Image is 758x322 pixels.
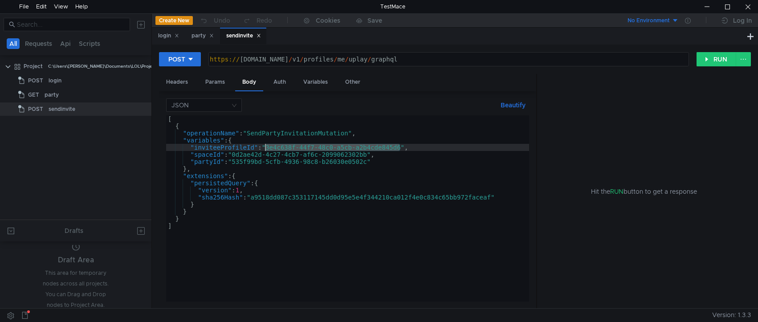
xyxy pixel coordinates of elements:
[158,31,179,41] div: login
[236,14,278,27] button: Redo
[712,309,751,322] span: Version: 1.3.3
[192,31,214,41] div: party
[235,74,263,91] div: Body
[193,14,236,27] button: Undo
[226,31,261,41] div: sendinvite
[22,38,55,49] button: Requests
[28,88,39,102] span: GET
[733,15,752,26] div: Log In
[7,38,20,49] button: All
[617,13,679,28] button: No Environment
[28,102,43,116] span: POST
[17,20,125,29] input: Search...
[49,102,75,116] div: sendinvite
[76,38,103,49] button: Scripts
[49,74,61,87] div: login
[367,17,382,24] div: Save
[24,60,43,73] div: Project
[28,74,43,87] span: POST
[591,187,697,196] span: Hit the button to get a response
[45,88,59,102] div: party
[497,100,529,110] button: Beautify
[338,74,367,90] div: Other
[57,38,73,49] button: Api
[697,52,736,66] button: RUN
[266,74,293,90] div: Auth
[214,15,230,26] div: Undo
[628,16,670,25] div: No Environment
[48,60,156,73] div: C:\Users\[PERSON_NAME]\Documents\LOL\Project
[198,74,232,90] div: Params
[155,16,193,25] button: Create New
[159,52,201,66] button: POST
[610,187,624,196] span: RUN
[168,54,185,64] div: POST
[296,74,335,90] div: Variables
[159,74,195,90] div: Headers
[65,225,83,236] div: Drafts
[257,15,272,26] div: Redo
[316,15,340,26] div: Cookies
